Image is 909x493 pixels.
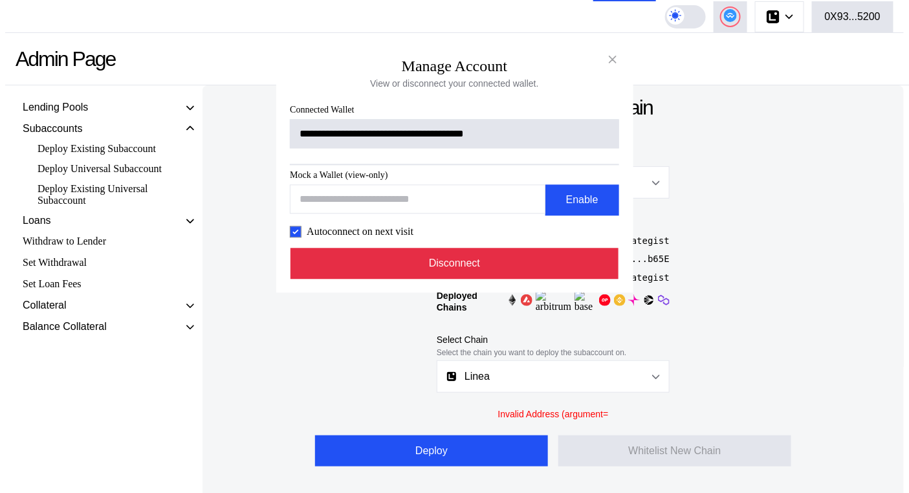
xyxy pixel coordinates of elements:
[23,321,107,333] div: Balance Collateral
[628,294,640,306] img: unichain
[23,102,88,113] div: Lending Pools
[446,371,457,382] img: chain-logo
[402,58,507,75] h2: Manage Account
[575,290,596,312] img: base
[16,47,115,71] div: Admin Page
[290,105,619,116] span: Connected Wallet
[437,360,670,393] button: Open menu
[615,272,670,283] div: Strategist
[290,171,619,181] span: Mock a Wallet (view-only)
[370,78,538,89] div: View or disconnect your connected wallet.
[18,275,199,293] div: Set Loan Fees
[825,11,881,23] div: 0X93...5200
[521,294,532,306] img: avalanche
[599,294,611,306] img: optimism
[437,348,670,357] div: Select the chain you want to deploy the subaccount on.
[536,290,571,312] img: arbitrum
[609,254,670,264] div: 0x54...b65E
[643,294,655,306] img: sonic
[23,123,83,135] div: Subaccounts
[315,435,548,466] button: Deploy
[23,300,67,311] div: Collateral
[23,215,51,226] div: Loans
[507,294,518,306] img: mainnet
[446,371,637,382] div: Linea
[437,334,670,345] div: Select Chain
[31,141,179,157] div: Deploy Existing Subaccount
[307,226,413,238] label: Autoconnect on next visit
[602,49,623,69] button: close modal
[498,408,609,420] div: Invalid Address (argument=
[437,290,503,313] div: Deployed Chains
[18,254,199,272] div: Set Withdrawal
[545,185,619,216] button: Enable
[31,181,179,208] div: Deploy Existing Universal Subaccount
[614,294,626,306] img: bsc
[558,435,791,466] button: Whitelist New Chain
[766,10,780,24] img: chain logo
[658,294,670,306] img: polygon
[290,248,619,279] button: Disconnect
[18,232,199,250] div: Withdraw to Lender
[31,161,179,177] div: Deploy Universal Subaccount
